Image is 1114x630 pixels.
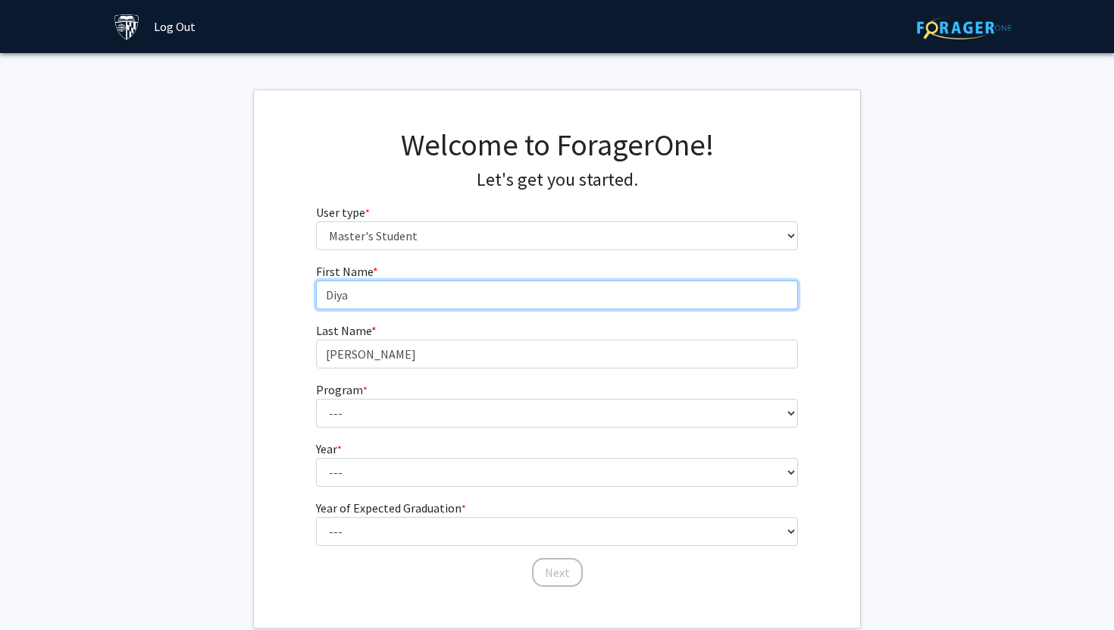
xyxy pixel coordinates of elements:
span: Last Name [316,323,371,338]
h4: Let's get you started. [316,169,799,191]
label: Program [316,381,368,399]
label: User type [316,203,370,221]
button: Next [532,558,583,587]
span: First Name [316,264,373,279]
img: Johns Hopkins University Logo [114,14,140,40]
label: Year [316,440,342,458]
img: ForagerOne Logo [917,16,1012,39]
label: Year of Expected Graduation [316,499,466,517]
h1: Welcome to ForagerOne! [316,127,799,163]
iframe: Chat [11,562,64,619]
